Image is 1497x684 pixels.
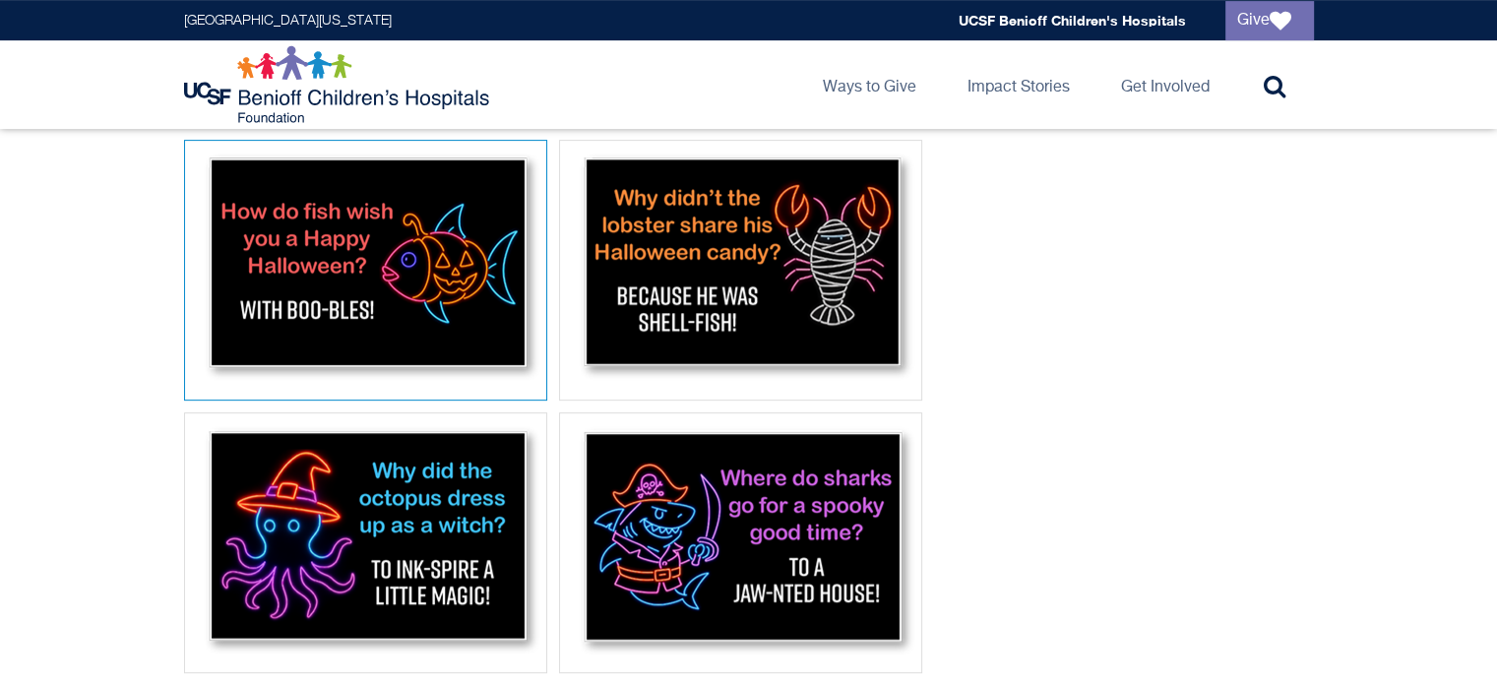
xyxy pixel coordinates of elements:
div: Octopus [184,412,547,673]
a: Get Involved [1105,40,1225,129]
div: Shark [559,412,922,673]
a: Impact Stories [952,40,1086,129]
a: UCSF Benioff Children's Hospitals [959,12,1186,29]
a: Ways to Give [807,40,932,129]
a: [GEOGRAPHIC_DATA][US_STATE] [184,14,392,28]
a: Give [1225,1,1314,40]
div: Lobster [559,140,922,401]
img: Octopus [191,419,540,660]
img: Shark [566,419,915,660]
img: Logo for UCSF Benioff Children's Hospitals Foundation [184,45,494,124]
img: Lobster [566,147,915,388]
img: Fish [191,147,540,388]
div: Fish [184,140,547,401]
